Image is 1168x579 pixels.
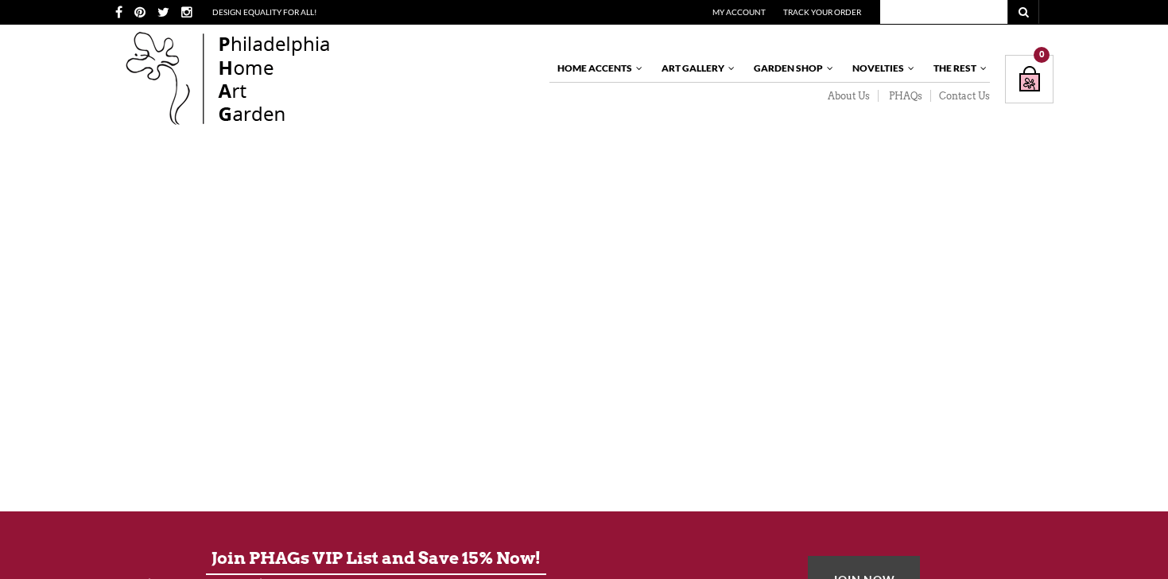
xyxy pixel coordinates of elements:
a: Novelties [844,55,916,82]
a: Art Gallery [654,55,736,82]
h3: Join PHAGs VIP List and Save 15% Now! [36,543,716,573]
a: About Us [817,90,879,103]
a: My Account [712,7,766,17]
a: Contact Us [931,90,990,103]
div: 0 [1034,47,1050,63]
a: Home Accents [549,55,644,82]
a: Garden Shop [746,55,835,82]
a: PHAQs [879,90,931,103]
a: Track Your Order [783,7,861,17]
a: The Rest [925,55,988,82]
